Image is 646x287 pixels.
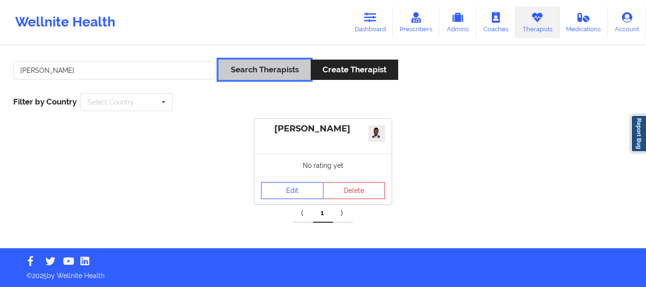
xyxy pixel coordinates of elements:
[261,182,323,199] a: Edit
[20,264,626,280] p: © 2025 by Wellnite Health
[323,182,385,199] button: Delete
[439,7,476,38] a: Admins
[313,204,333,223] a: 1
[333,204,353,223] a: Next item
[254,154,392,177] div: No rating yet
[311,60,398,80] button: Create Therapist
[559,7,608,38] a: Medications
[293,204,353,223] div: Pagination Navigation
[608,7,646,38] a: Account
[393,7,440,38] a: Prescribers
[631,115,646,152] a: Report Bug
[218,60,310,80] button: Search Therapists
[293,204,313,223] a: Previous item
[13,61,215,79] input: Search Keywords
[515,7,559,38] a: Therapists
[476,7,515,38] a: Coaches
[368,125,385,142] img: fc43c50a-bbec-42a3-bb2f-6f1e36b2fbb5Untitled.png
[261,123,385,134] div: [PERSON_NAME]
[13,97,77,106] span: Filter by Country
[87,99,134,105] div: Select Country
[348,7,393,38] a: Dashboard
